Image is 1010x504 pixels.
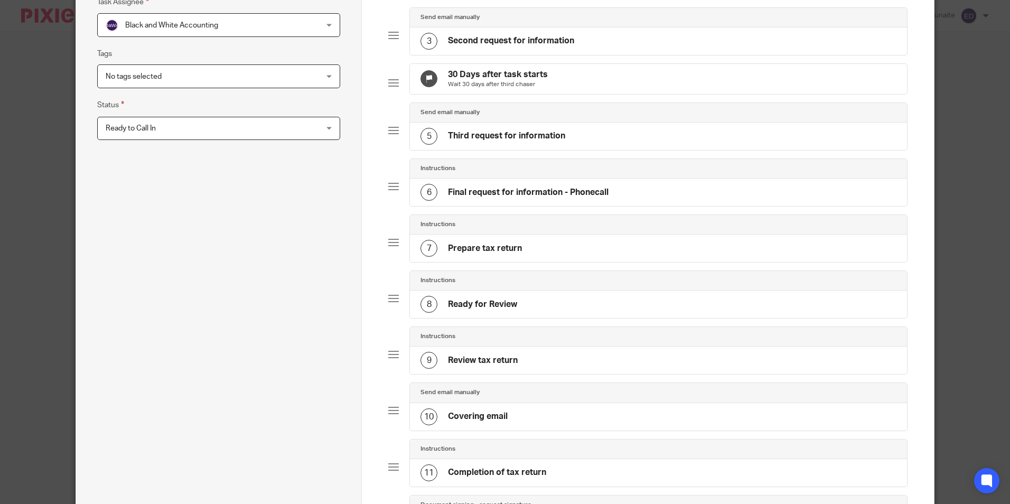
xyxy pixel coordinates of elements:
div: 8 [420,296,437,313]
h4: Send email manually [420,13,480,22]
h4: Third request for information [448,130,565,142]
span: Black and White Accounting [125,22,218,29]
h4: Instructions [420,164,455,173]
h4: 30 Days after task starts [448,69,548,80]
h4: Send email manually [420,108,480,117]
h4: Instructions [420,445,455,453]
h4: Covering email [448,411,508,422]
div: 7 [420,240,437,257]
h4: Prepare tax return [448,243,522,254]
h4: Instructions [420,220,455,229]
h4: Instructions [420,276,455,285]
span: No tags selected [106,73,162,80]
div: 11 [420,464,437,481]
span: Ready to Call In [106,125,156,132]
h4: Send email manually [420,388,480,397]
label: Tags [97,49,112,59]
p: Wait 30 days after third chaser [448,80,548,89]
h4: Final request for information - Phonecall [448,187,609,198]
div: 3 [420,33,437,50]
h4: Second request for information [448,35,574,46]
h4: Completion of tax return [448,467,546,478]
label: Status [97,99,124,111]
div: 9 [420,352,437,369]
h4: Ready for Review [448,299,517,310]
h4: Review tax return [448,355,518,366]
h4: Instructions [420,332,455,341]
div: 6 [420,184,437,201]
div: 10 [420,408,437,425]
div: 5 [420,128,437,145]
img: svg%3E [106,19,118,32]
